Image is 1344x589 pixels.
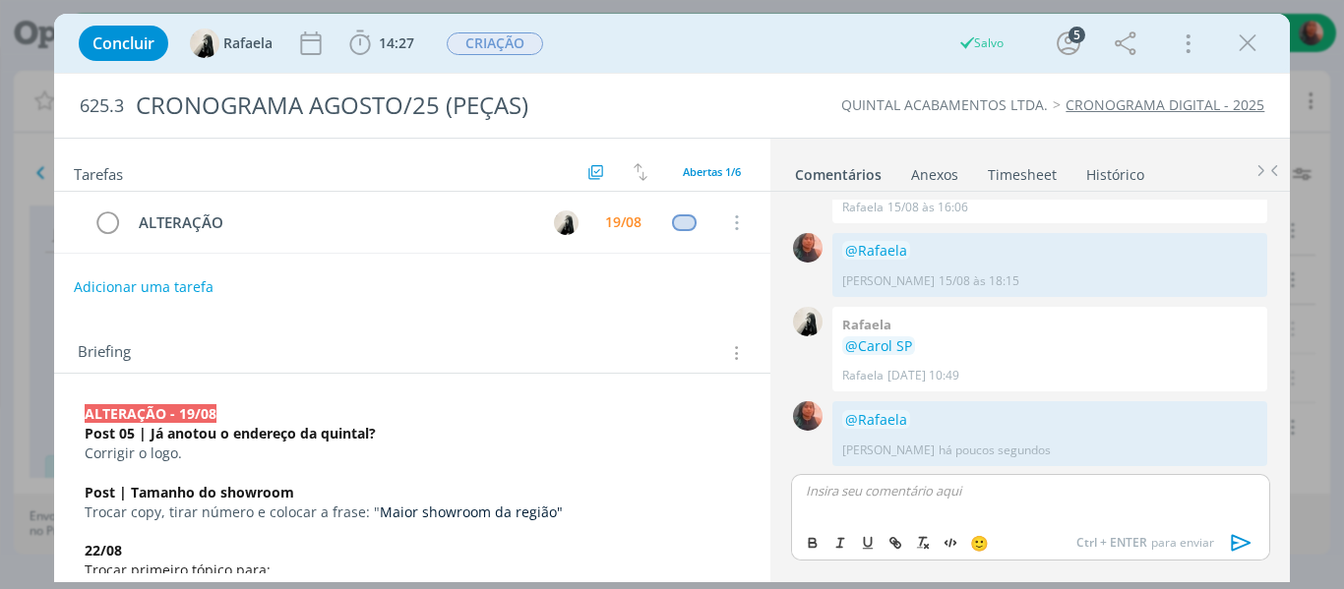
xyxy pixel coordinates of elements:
button: RRafaela [190,29,273,58]
div: Anexos [911,165,958,185]
p: [PERSON_NAME] [842,272,935,290]
span: 14:27 [379,33,414,52]
img: R [793,307,823,336]
span: Concluir [92,35,154,51]
a: Comentários [794,156,883,185]
span: 15/08 às 18:15 [939,272,1019,290]
span: 15/08 às 16:06 [887,199,968,216]
img: R [190,29,219,58]
span: Ctrl + ENTER [1076,534,1151,552]
div: ALTERAÇÃO [131,210,536,235]
img: R [554,210,579,235]
span: @Rafaela [845,241,907,260]
span: Rafaela [223,36,273,50]
p: Trocar copy, tirar número e colocar a frase: " [85,502,741,522]
button: CRIAÇÃO [446,31,544,56]
a: QUINTAL ACABAMENTOS LTDA. [841,95,1048,114]
strong: Post 05 | Já anotou o endereço da quintal? [85,424,376,442]
strong: ALTERAÇÃO - 19/08 [85,404,216,423]
span: @Rafaela [845,410,907,429]
span: Tarefas [74,160,123,184]
a: Histórico [1085,156,1145,185]
span: CRIAÇÃO [447,32,543,55]
button: 5 [1053,28,1084,59]
span: Maior showroom da região" [380,502,563,521]
img: arrow-down-up.svg [634,163,647,181]
a: CRONOGRAMA DIGITAL - 2025 [1066,95,1264,114]
button: 🙂 [965,531,993,555]
strong: 22/08 [85,541,122,560]
p: Corrigir o logo. [85,443,741,463]
span: 🙂 [970,533,989,553]
span: Trocar primeiro tópico para: [85,560,271,579]
div: CRONOGRAMA AGOSTO/25 (PEÇAS) [128,82,763,130]
div: 19/08 [605,215,641,229]
p: Rafaela [842,199,884,216]
span: para enviar [1076,534,1214,552]
p: Rafaela [842,367,884,384]
button: Adicionar uma tarefa [73,269,214,305]
button: 14:27 [344,28,419,59]
img: C [793,233,823,263]
span: há poucos segundos [939,442,1051,459]
span: [DATE] 10:49 [887,367,959,384]
img: C [793,401,823,431]
div: 5 [1069,27,1085,43]
span: @Carol SP [845,336,912,355]
p: [PERSON_NAME] [842,442,935,459]
span: Abertas 1/6 [683,164,741,179]
span: 625.3 [80,95,124,117]
button: R [551,207,580,237]
b: Rafaela [842,316,891,333]
div: dialog [54,14,1291,582]
button: Concluir [79,26,168,61]
span: Briefing [78,340,131,366]
a: Timesheet [987,156,1058,185]
strong: Post | Tamanho do showroom [85,483,294,501]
